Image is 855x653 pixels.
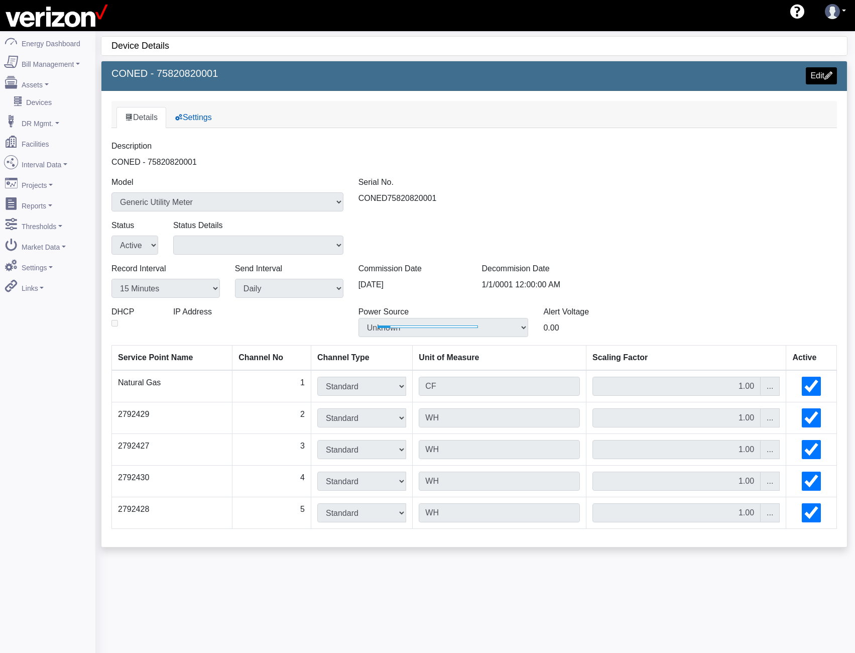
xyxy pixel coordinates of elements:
td: 1 [232,370,311,402]
div: 0.00 [536,306,721,337]
th: Channel Type [311,346,412,371]
div: ... [760,377,780,396]
label: IP Address [173,306,212,318]
label: Commission Date [358,263,422,275]
label: Decommision Date [481,263,549,275]
label: Description [111,140,152,152]
th: Service Point Name [112,346,232,371]
a: Settings [166,107,220,128]
div: ... [760,408,780,427]
label: Serial No. [358,176,394,188]
div: ... [760,472,780,491]
td: 3 [232,434,311,466]
td: Natural Gas [112,370,232,402]
label: Power Source [358,306,409,318]
div: Device Details [111,37,847,55]
img: user-3.svg [825,4,840,19]
label: Status Details [173,220,223,232]
th: Unit of Measure [413,346,586,371]
th: Channel No [232,346,311,371]
label: Send Interval [235,263,282,275]
td: 4 [232,466,311,497]
td: 2792430 [112,466,232,497]
div: [DATE] [351,263,474,298]
div: 1/1/0001 12:00:00 AM [474,263,597,298]
label: Status [111,220,134,232]
label: DHCP [111,306,134,318]
div: CONED75820820001 [351,176,598,211]
a: Details [116,107,166,128]
label: Record Interval [111,263,166,275]
td: 2 [232,402,311,434]
a: Edit [806,67,837,84]
td: 2792429 [112,402,232,434]
td: 5 [232,497,311,529]
div: ... [760,503,780,522]
div: ... [760,440,780,459]
th: Scaling Factor [586,346,786,371]
td: 2792427 [112,434,232,466]
div: CONED - 75820820001 [104,140,597,168]
th: Active [786,346,837,371]
label: Model [111,176,134,188]
h5: CONED - 75820820001 [111,67,467,79]
label: Alert Voltage [543,306,589,318]
td: 2792428 [112,497,232,529]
